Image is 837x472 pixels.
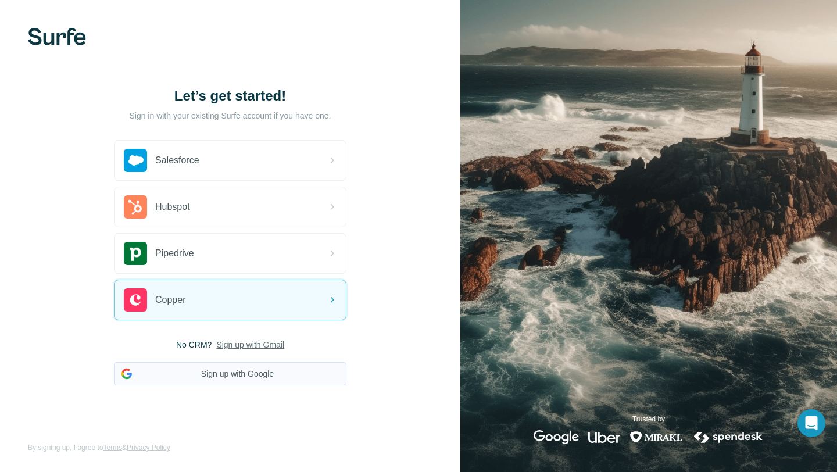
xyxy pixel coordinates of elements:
[114,362,346,385] button: Sign up with Google
[155,246,194,260] span: Pipedrive
[103,444,122,452] a: Terms
[155,293,185,307] span: Copper
[629,430,683,444] img: mirakl's logo
[155,153,199,167] span: Salesforce
[124,288,147,312] img: copper's logo
[176,339,212,351] span: No CRM?
[127,444,170,452] a: Privacy Policy
[632,414,665,424] p: Trusted by
[124,149,147,172] img: salesforce's logo
[28,28,86,45] img: Surfe's logo
[216,339,284,351] button: Sign up with Gmail
[124,195,147,219] img: hubspot's logo
[129,110,331,121] p: Sign in with your existing Surfe account if you have one.
[114,87,346,105] h1: Let’s get started!
[692,430,764,444] img: spendesk's logo
[588,430,620,444] img: uber's logo
[124,242,147,265] img: pipedrive's logo
[797,409,825,437] div: Open Intercom Messenger
[155,200,190,214] span: Hubspot
[534,430,579,444] img: google's logo
[28,442,170,453] span: By signing up, I agree to &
